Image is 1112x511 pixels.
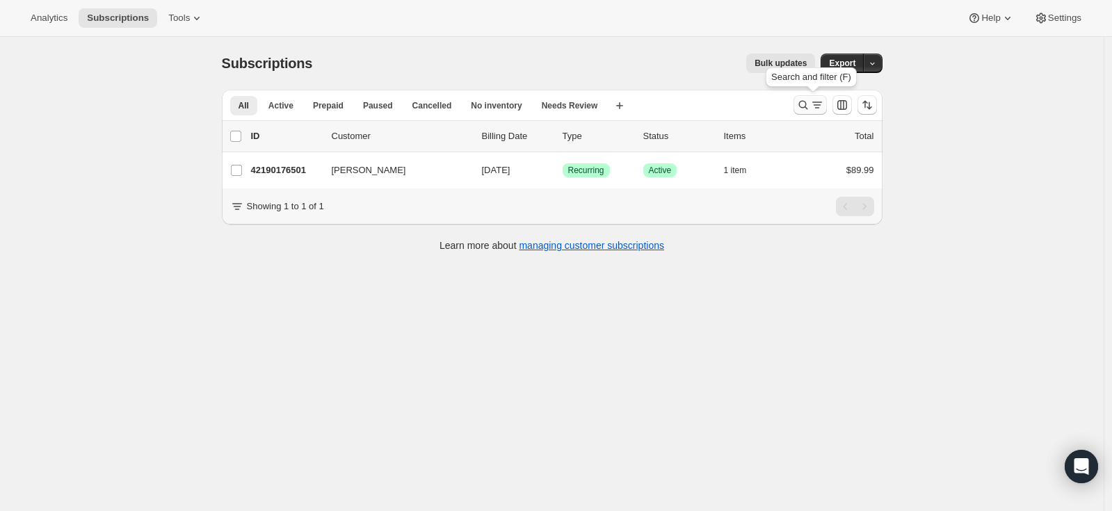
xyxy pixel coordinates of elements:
[649,165,672,176] span: Active
[31,13,67,24] span: Analytics
[79,8,157,28] button: Subscriptions
[724,165,747,176] span: 1 item
[1048,13,1081,24] span: Settings
[724,129,793,143] div: Items
[746,54,815,73] button: Bulk updates
[222,56,313,71] span: Subscriptions
[87,13,149,24] span: Subscriptions
[563,129,632,143] div: Type
[22,8,76,28] button: Analytics
[332,163,406,177] span: [PERSON_NAME]
[1026,8,1090,28] button: Settings
[363,100,393,111] span: Paused
[482,129,551,143] p: Billing Date
[542,100,598,111] span: Needs Review
[829,58,855,69] span: Export
[313,100,344,111] span: Prepaid
[247,200,324,213] p: Showing 1 to 1 of 1
[440,238,664,252] p: Learn more about
[959,8,1022,28] button: Help
[251,129,874,143] div: IDCustomerBilling DateTypeStatusItemsTotal
[793,95,827,115] button: Search and filter results
[519,240,664,251] a: managing customer subscriptions
[643,129,713,143] p: Status
[471,100,522,111] span: No inventory
[836,197,874,216] nav: Pagination
[332,129,471,143] p: Customer
[1065,450,1098,483] div: Open Intercom Messenger
[251,163,321,177] p: 42190176501
[168,13,190,24] span: Tools
[755,58,807,69] span: Bulk updates
[251,129,321,143] p: ID
[239,100,249,111] span: All
[323,159,462,181] button: [PERSON_NAME]
[832,95,852,115] button: Customize table column order and visibility
[846,165,874,175] span: $89.99
[482,165,510,175] span: [DATE]
[724,161,762,180] button: 1 item
[609,96,631,115] button: Create new view
[855,129,873,143] p: Total
[568,165,604,176] span: Recurring
[251,161,874,180] div: 42190176501[PERSON_NAME][DATE]SuccessRecurringSuccessActive1 item$89.99
[981,13,1000,24] span: Help
[821,54,864,73] button: Export
[268,100,293,111] span: Active
[160,8,212,28] button: Tools
[857,95,877,115] button: Sort the results
[412,100,452,111] span: Cancelled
